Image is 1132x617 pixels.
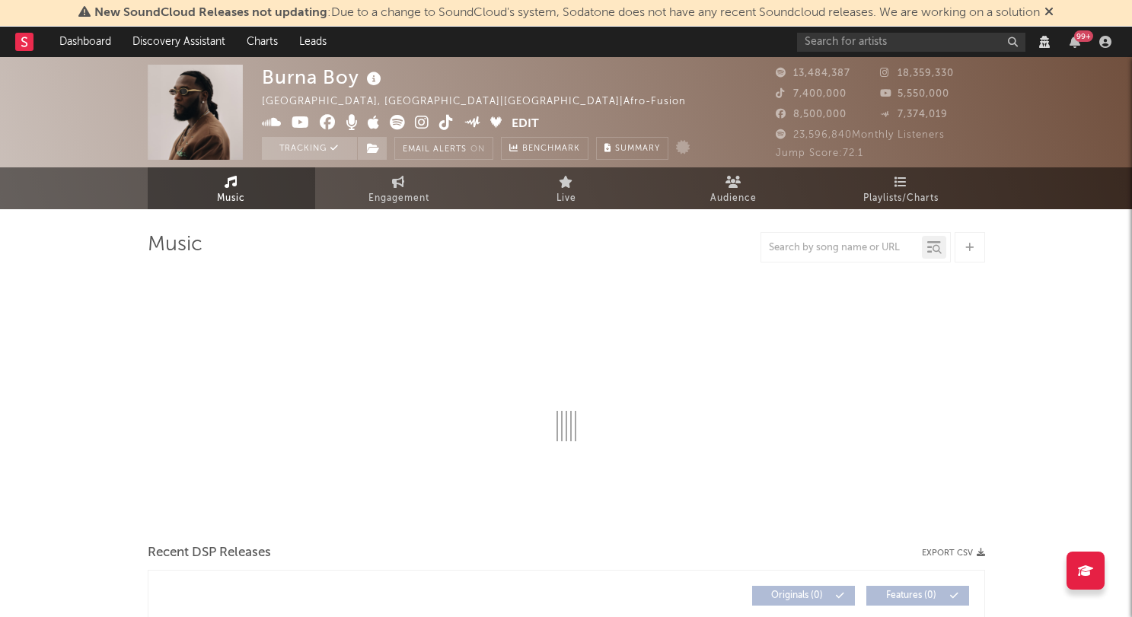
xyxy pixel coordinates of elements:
[262,137,357,160] button: Tracking
[818,167,985,209] a: Playlists/Charts
[880,68,954,78] span: 18,359,330
[650,167,818,209] a: Audience
[863,189,939,208] span: Playlists/Charts
[752,586,855,606] button: Originals(0)
[776,110,847,119] span: 8,500,000
[49,27,122,57] a: Dashboard
[1044,7,1054,19] span: Dismiss
[880,89,949,99] span: 5,550,000
[615,145,660,153] span: Summary
[880,110,948,119] span: 7,374,019
[1070,36,1080,48] button: 99+
[866,586,969,606] button: Features(0)
[776,68,850,78] span: 13,484,387
[262,65,385,90] div: Burna Boy
[289,27,337,57] a: Leads
[761,242,922,254] input: Search by song name or URL
[217,189,245,208] span: Music
[501,137,588,160] a: Benchmark
[368,189,429,208] span: Engagement
[776,89,847,99] span: 7,400,000
[710,189,757,208] span: Audience
[315,167,483,209] a: Engagement
[262,93,721,111] div: [GEOGRAPHIC_DATA], [GEOGRAPHIC_DATA] | [GEOGRAPHIC_DATA] | Afro-fusion
[922,549,985,558] button: Export CSV
[556,189,576,208] span: Live
[148,167,315,209] a: Music
[776,148,863,158] span: Jump Score: 72.1
[394,137,493,160] button: Email AlertsOn
[94,7,1040,19] span: : Due to a change to SoundCloud's system, Sodatone does not have any recent Soundcloud releases. ...
[762,591,832,600] span: Originals ( 0 )
[94,7,327,19] span: New SoundCloud Releases not updating
[776,130,945,140] span: 23,596,840 Monthly Listeners
[512,115,539,134] button: Edit
[470,145,485,154] em: On
[876,591,946,600] span: Features ( 0 )
[122,27,236,57] a: Discovery Assistant
[236,27,289,57] a: Charts
[797,33,1025,52] input: Search for artists
[148,544,271,562] span: Recent DSP Releases
[483,167,650,209] a: Live
[522,140,580,158] span: Benchmark
[1074,30,1093,42] div: 99 +
[596,137,668,160] button: Summary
